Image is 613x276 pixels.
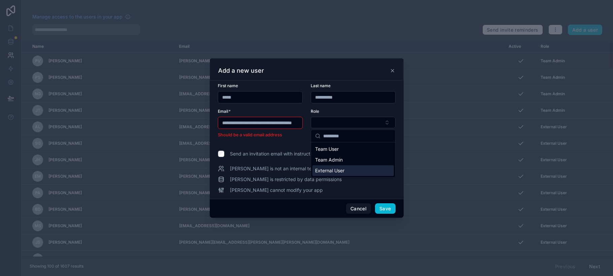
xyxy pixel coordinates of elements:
span: [PERSON_NAME] is restricted by data permissions [230,176,342,183]
button: Select Button [311,117,396,128]
div: Suggestions [311,142,395,177]
span: Team User [315,146,339,152]
span: External User [315,167,344,174]
span: Role [311,109,319,114]
button: Cancel [346,203,371,214]
button: Save [375,203,395,214]
span: Email [218,109,228,114]
span: First name [218,83,238,88]
span: Team Admin [315,157,343,163]
h3: Add a new user [218,67,264,75]
input: Send an invitation email with instructions to log in [218,150,225,157]
span: [PERSON_NAME] cannot modify your app [230,187,323,194]
span: Last name [311,83,331,88]
span: Send an invitation email with instructions to log in [230,150,338,157]
span: [PERSON_NAME] is not an internal team member [230,165,338,172]
li: Should be a valid email address [218,132,303,138]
